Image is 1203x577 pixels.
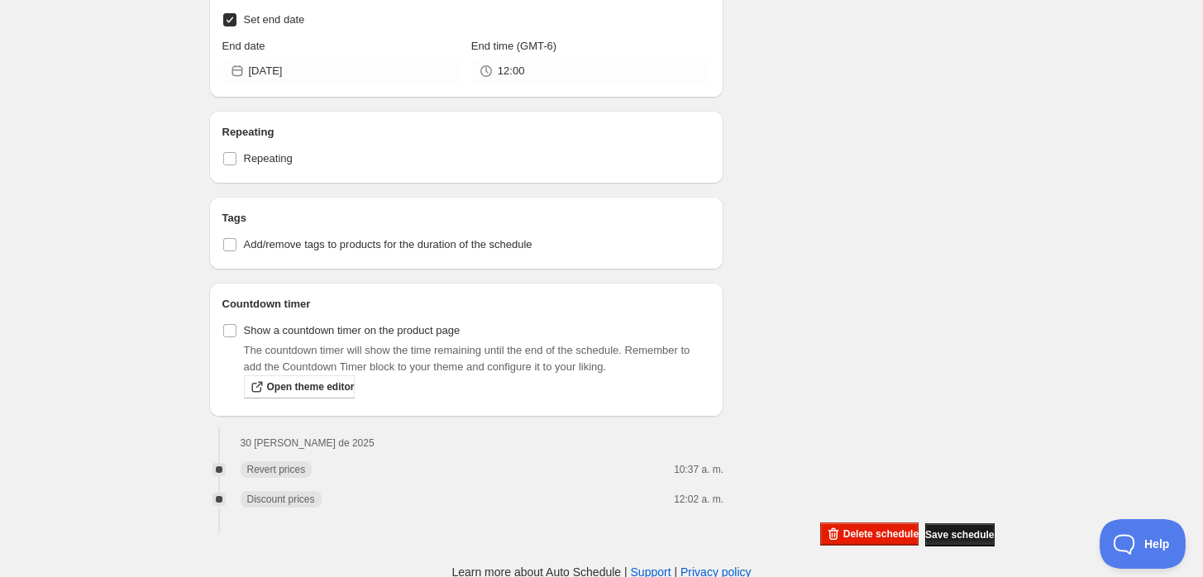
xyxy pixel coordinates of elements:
[244,375,355,398] a: Open theme editor
[222,124,711,141] h2: Repeating
[843,527,919,541] span: Delete schedule
[925,528,994,541] span: Save schedule
[649,493,723,506] p: 12:02 a. m.
[649,463,723,476] p: 10:37 a. m.
[1100,519,1186,569] iframe: Toggle Customer Support
[247,463,306,476] span: Revert prices
[222,210,711,227] h2: Tags
[244,324,461,336] span: Show a countdown timer on the product page
[820,522,919,546] button: Delete schedule
[244,238,532,250] span: Add/remove tags to products for the duration of the schedule
[244,152,293,165] span: Repeating
[241,436,643,450] h2: 30 [PERSON_NAME] de 2025
[222,296,711,312] h2: Countdown timer
[925,523,994,546] button: Save schedule
[244,13,305,26] span: Set end date
[267,380,355,393] span: Open theme editor
[222,40,265,52] span: End date
[471,40,556,52] span: End time (GMT-6)
[247,493,315,506] span: Discount prices
[244,342,711,375] p: The countdown timer will show the time remaining until the end of the schedule. Remember to add t...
